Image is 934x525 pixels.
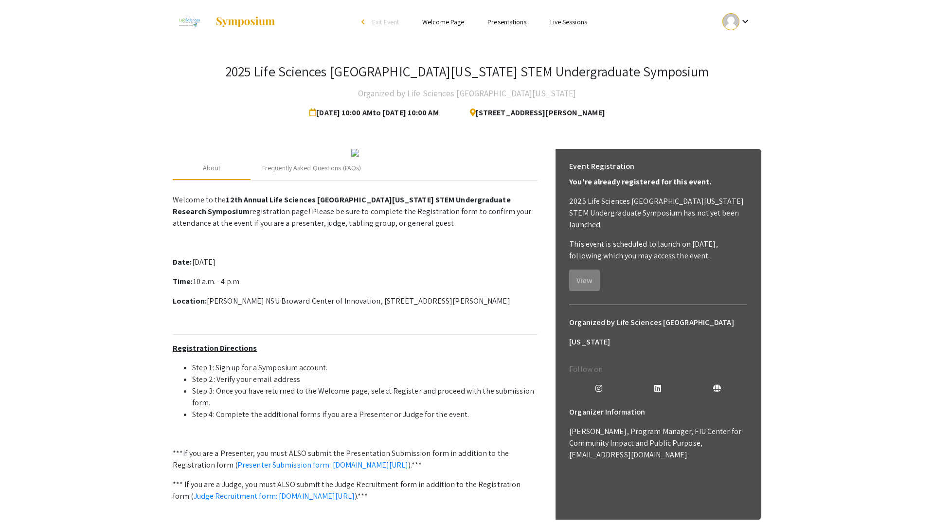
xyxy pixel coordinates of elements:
[173,295,538,307] p: [PERSON_NAME] NSU Broward Center of Innovation, [STREET_ADDRESS][PERSON_NAME]
[173,448,538,471] p: ***If you are a Presenter, you must ALSO submit the Presentation Submission form in addition to t...
[550,18,587,26] a: Live Sessions
[173,195,511,217] strong: 12th Annual Life Sciences [GEOGRAPHIC_DATA][US_STATE] STEM Undergraduate Research Symposium
[173,10,276,34] a: 2025 Life Sciences South Florida STEM Undergraduate Symposium
[194,491,355,501] a: Judge Recruitment form: [DOMAIN_NAME][URL]
[192,385,538,409] li: Step 3: Once you have returned to the Welcome page, select Register and proceed with the submissi...
[569,196,747,231] p: 2025 Life Sciences [GEOGRAPHIC_DATA][US_STATE] STEM Undergraduate Symposium has not yet been laun...
[215,16,276,28] img: Symposium by ForagerOne
[262,163,361,173] div: Frequently Asked Questions (FAQs)
[569,270,600,291] button: View
[569,157,634,176] h6: Event Registration
[569,402,747,422] h6: Organizer Information
[739,16,751,27] mat-icon: Expand account dropdown
[569,238,747,262] p: This event is scheduled to launch on [DATE], following which you may access the event.
[569,426,747,461] p: [PERSON_NAME], Program Manager, FIU Center for Community Impact and Public Purpose, [EMAIL_ADDRES...
[712,11,761,33] button: Expand account dropdown
[569,313,747,352] h6: Organized by Life Sciences [GEOGRAPHIC_DATA][US_STATE]
[361,19,367,25] div: arrow_back_ios
[173,296,207,306] strong: Location:
[372,18,399,26] span: Exit Event
[173,479,538,502] p: *** If you are a Judge, you must ALSO submit the Judge Recruitment form in addition to the Regist...
[422,18,464,26] a: Welcome Page
[225,63,709,80] h3: 2025 Life Sciences [GEOGRAPHIC_DATA][US_STATE] STEM Undergraduate Symposium
[309,103,442,123] span: [DATE] 10:00 AM to [DATE] 10:00 AM
[173,276,538,288] p: 10 a.m. - 4 p.m.
[192,374,538,385] li: Step 2: Verify your email address
[487,18,526,26] a: Presentations
[569,363,747,375] p: Follow on
[173,10,205,34] img: 2025 Life Sciences South Florida STEM Undergraduate Symposium
[569,176,747,188] p: You're already registered for this event.
[351,149,359,157] img: 32153a09-f8cb-4114-bf27-cfb6bc84fc69.png
[203,163,220,173] div: About
[237,460,409,470] a: Presenter Submission form: [DOMAIN_NAME][URL]
[192,409,538,420] li: Step 4: Complete the additional forms if you are a Presenter or Judge for the event.
[358,84,576,103] h4: Organized by Life Sciences [GEOGRAPHIC_DATA][US_STATE]
[173,343,257,353] u: Registration Directions
[173,276,193,287] strong: Time:
[192,362,538,374] li: Step 1: Sign up for a Symposium account.
[173,257,192,267] strong: Date:
[7,481,41,518] iframe: Chat
[173,256,538,268] p: [DATE]
[173,194,538,229] p: Welcome to the registration page! Please be sure to complete the Registration form to confirm you...
[462,103,605,123] span: [STREET_ADDRESS][PERSON_NAME]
